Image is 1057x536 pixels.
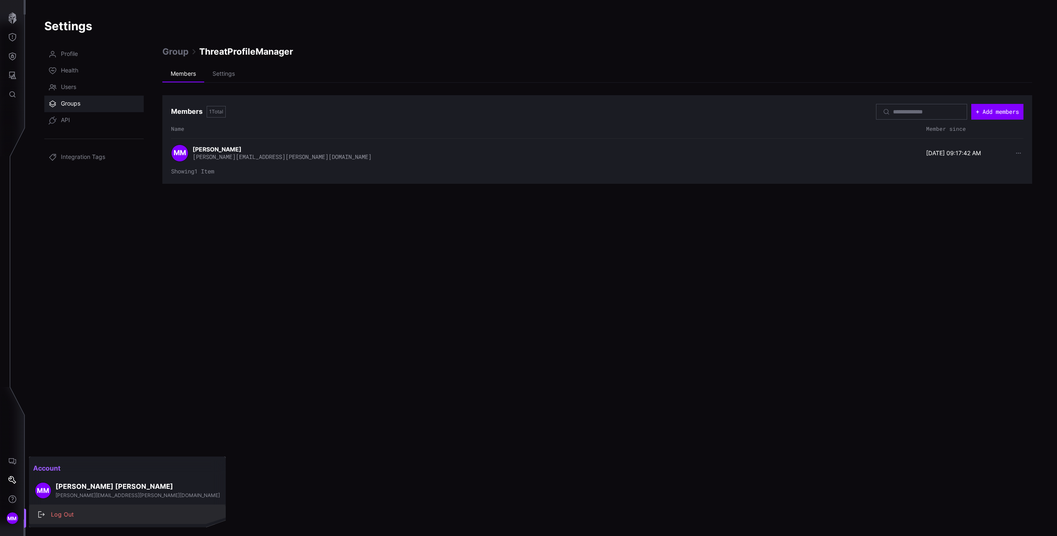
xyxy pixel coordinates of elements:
[56,482,220,491] h3: [PERSON_NAME] [PERSON_NAME]
[47,510,217,520] div: Log Out
[29,505,226,524] button: Log Out
[56,492,220,498] span: [PERSON_NAME][EMAIL_ADDRESS][PERSON_NAME][DOMAIN_NAME]
[37,486,49,495] span: MM
[29,460,226,476] h2: Account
